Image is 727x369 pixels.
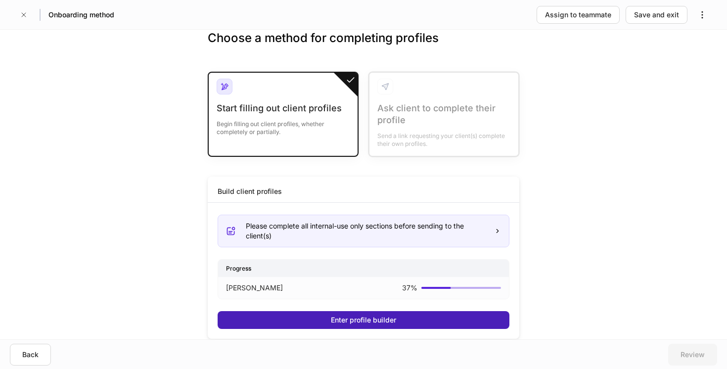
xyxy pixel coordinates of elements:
[331,315,396,325] div: Enter profile builder
[226,283,283,293] p: [PERSON_NAME]
[545,10,611,20] div: Assign to teammate
[208,30,519,62] h3: Choose a method for completing profiles
[626,6,687,24] button: Save and exit
[218,260,509,277] div: Progress
[402,283,417,293] p: 37 %
[537,6,620,24] button: Assign to teammate
[634,10,679,20] div: Save and exit
[22,350,39,360] div: Back
[668,344,717,366] button: Review
[246,221,486,241] div: Please complete all internal-use only sections before sending to the client(s)
[217,114,350,136] div: Begin filling out client profiles, whether completely or partially.
[48,10,114,20] h5: Onboarding method
[10,344,51,366] button: Back
[681,350,705,360] div: Review
[217,102,350,114] div: Start filling out client profiles
[218,186,282,196] div: Build client profiles
[218,311,509,329] button: Enter profile builder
